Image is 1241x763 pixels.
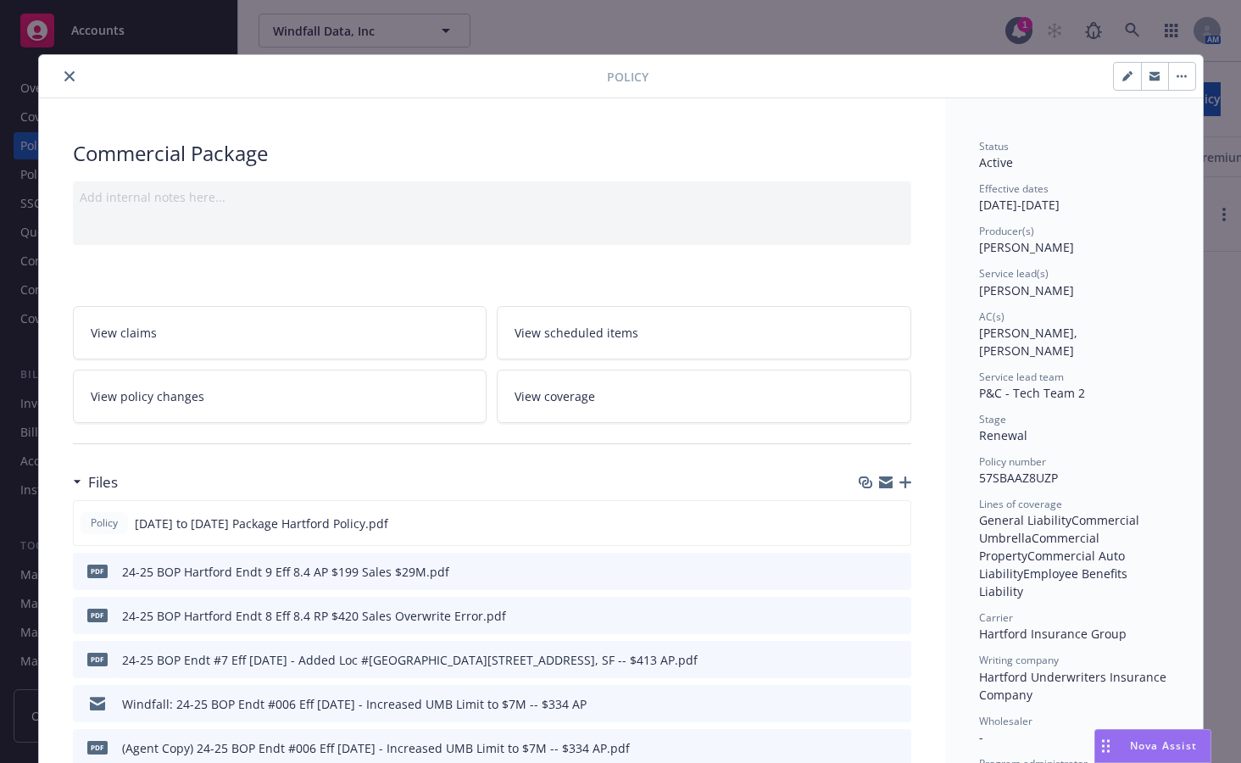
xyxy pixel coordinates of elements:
[91,387,204,405] span: View policy changes
[979,729,983,745] span: -
[135,515,388,532] span: [DATE] to [DATE] Package Hartford Policy.pdf
[122,695,587,713] div: Windfall: 24-25 BOP Endt #006 Eff [DATE] - Increased UMB Limit to $7M -- $334 AP
[979,565,1131,599] span: Employee Benefits Liability
[979,512,1143,546] span: Commercial Umbrella
[979,181,1169,214] div: [DATE] - [DATE]
[59,66,80,86] button: close
[515,387,595,405] span: View coverage
[979,512,1071,528] span: General Liability
[73,471,118,493] div: Files
[979,154,1013,170] span: Active
[122,739,630,757] div: (Agent Copy) 24-25 BOP Endt #006 Eff [DATE] - Increased UMB Limit to $7M -- $334 AP.pdf
[862,695,876,713] button: download file
[979,224,1034,238] span: Producer(s)
[979,530,1103,564] span: Commercial Property
[87,653,108,666] span: pdf
[607,68,648,86] span: Policy
[515,324,638,342] span: View scheduled items
[889,607,904,625] button: preview file
[979,427,1027,443] span: Renewal
[87,609,108,621] span: pdf
[979,497,1062,511] span: Lines of coverage
[73,306,487,359] a: View claims
[73,370,487,423] a: View policy changes
[979,412,1006,426] span: Stage
[862,563,876,581] button: download file
[979,714,1032,728] span: Wholesaler
[91,324,157,342] span: View claims
[122,651,698,669] div: 24-25 BOP Endt #7 Eff [DATE] - Added Loc #[GEOGRAPHIC_DATA][STREET_ADDRESS], SF -- $413 AP.pdf
[979,669,1170,703] span: Hartford Underwriters Insurance Company
[862,651,876,669] button: download file
[979,653,1059,667] span: Writing company
[979,325,1081,359] span: [PERSON_NAME], [PERSON_NAME]
[888,515,904,532] button: preview file
[979,266,1049,281] span: Service lead(s)
[979,139,1009,153] span: Status
[87,565,108,577] span: pdf
[1130,738,1197,753] span: Nova Assist
[889,563,904,581] button: preview file
[979,282,1074,298] span: [PERSON_NAME]
[87,741,108,754] span: pdf
[862,739,876,757] button: download file
[979,370,1064,384] span: Service lead team
[979,548,1128,582] span: Commercial Auto Liability
[73,139,911,168] div: Commercial Package
[979,181,1049,196] span: Effective dates
[497,370,911,423] a: View coverage
[80,188,904,206] div: Add internal notes here...
[861,515,875,532] button: download file
[122,563,449,581] div: 24-25 BOP Hartford Endt 9 Eff 8.4 AP $199 Sales $29M.pdf
[88,471,118,493] h3: Files
[1094,729,1211,763] button: Nova Assist
[1095,730,1116,762] div: Drag to move
[862,607,876,625] button: download file
[979,309,1004,324] span: AC(s)
[979,470,1058,486] span: 57SBAAZ8UZP
[889,695,904,713] button: preview file
[87,515,121,531] span: Policy
[889,651,904,669] button: preview file
[979,454,1046,469] span: Policy number
[979,626,1127,642] span: Hartford Insurance Group
[122,607,506,625] div: 24-25 BOP Hartford Endt 8 Eff 8.4 RP $420 Sales Overwrite Error.pdf
[979,385,1085,401] span: P&C - Tech Team 2
[889,739,904,757] button: preview file
[979,610,1013,625] span: Carrier
[979,239,1074,255] span: [PERSON_NAME]
[497,306,911,359] a: View scheduled items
